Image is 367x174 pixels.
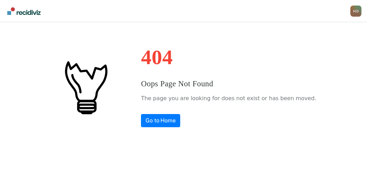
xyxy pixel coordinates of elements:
[141,93,316,104] p: The page you are looking for does not exist or has been moved.
[141,78,316,90] h3: Oops Page Not Found
[141,114,180,127] a: Go to Home
[141,47,316,68] h1: 404
[350,6,361,17] div: H D
[51,52,120,122] img: #
[350,6,361,17] button: Profile dropdown button
[7,7,41,15] img: Recidiviz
